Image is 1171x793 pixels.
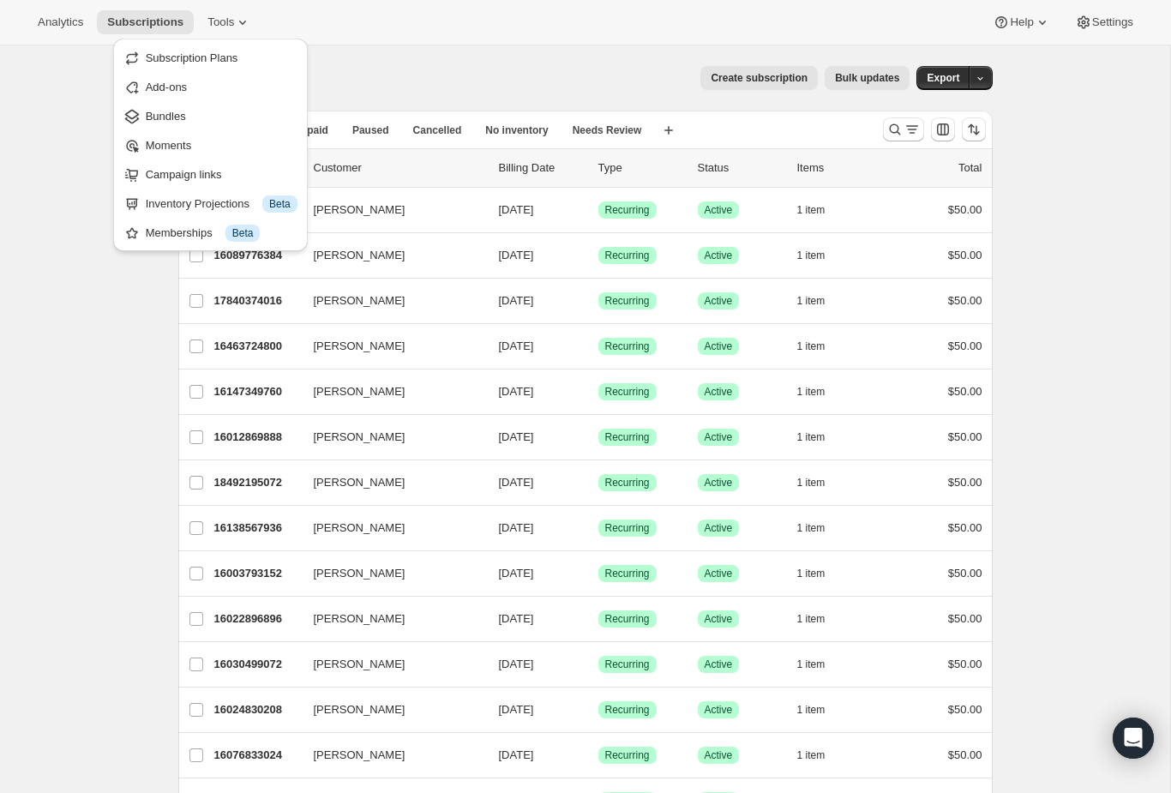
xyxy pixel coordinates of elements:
[303,514,475,542] button: [PERSON_NAME]
[118,189,303,217] button: Inventory Projections
[605,430,650,444] span: Recurring
[107,15,183,29] span: Subscriptions
[146,168,222,181] span: Campaign links
[314,565,405,582] span: [PERSON_NAME]
[303,560,475,587] button: [PERSON_NAME]
[214,471,982,495] div: 18492195072[PERSON_NAME][DATE]SuccessRecurringSuccessActive1 item$50.00
[605,476,650,490] span: Recurring
[499,385,534,398] span: [DATE]
[605,612,650,626] span: Recurring
[797,562,844,586] button: 1 item
[214,607,982,631] div: 16022896896[PERSON_NAME][DATE]SuccessRecurringSuccessActive1 item$50.00
[314,429,405,446] span: [PERSON_NAME]
[232,226,254,240] span: Beta
[825,66,910,90] button: Bulk updates
[314,520,405,537] span: [PERSON_NAME]
[499,294,534,307] span: [DATE]
[705,658,733,671] span: Active
[948,294,982,307] span: $50.00
[97,10,194,34] button: Subscriptions
[303,696,475,724] button: [PERSON_NAME]
[797,748,826,762] span: 1 item
[314,383,405,400] span: [PERSON_NAME]
[214,429,300,446] p: 16012869888
[916,66,970,90] button: Export
[605,294,650,308] span: Recurring
[303,469,475,496] button: [PERSON_NAME]
[118,160,303,188] button: Campaign links
[797,698,844,722] button: 1 item
[499,249,534,261] span: [DATE]
[797,703,826,717] span: 1 item
[303,424,475,451] button: [PERSON_NAME]
[797,658,826,671] span: 1 item
[214,334,982,358] div: 16463724800[PERSON_NAME][DATE]SuccessRecurringSuccessActive1 item$50.00
[118,44,303,71] button: Subscription Plans
[1010,15,1033,29] span: Help
[797,334,844,358] button: 1 item
[797,243,844,267] button: 1 item
[38,15,83,29] span: Analytics
[214,159,982,177] div: IDCustomerBilling DateTypeStatusItemsTotal
[214,292,300,309] p: 17840374016
[982,10,1060,34] button: Help
[499,476,534,489] span: [DATE]
[118,102,303,129] button: Bundles
[485,123,548,137] span: No inventory
[499,567,534,580] span: [DATE]
[958,159,982,177] p: Total
[948,612,982,625] span: $50.00
[314,610,405,628] span: [PERSON_NAME]
[948,385,982,398] span: $50.00
[797,339,826,353] span: 1 item
[214,698,982,722] div: 16024830208[PERSON_NAME][DATE]SuccessRecurringSuccessActive1 item$50.00
[303,242,475,269] button: [PERSON_NAME]
[197,10,261,34] button: Tools
[314,159,485,177] p: Customer
[948,748,982,761] span: $50.00
[214,747,300,764] p: 16076833024
[605,339,650,353] span: Recurring
[700,66,818,90] button: Create subscription
[303,196,475,224] button: [PERSON_NAME]
[214,380,982,404] div: 16147349760[PERSON_NAME][DATE]SuccessRecurringSuccessActive1 item$50.00
[499,703,534,716] span: [DATE]
[1092,15,1133,29] span: Settings
[605,703,650,717] span: Recurring
[352,123,389,137] span: Paused
[214,656,300,673] p: 16030499072
[698,159,784,177] p: Status
[303,605,475,633] button: [PERSON_NAME]
[797,607,844,631] button: 1 item
[797,385,826,399] span: 1 item
[499,339,534,352] span: [DATE]
[214,562,982,586] div: 16003793152[PERSON_NAME][DATE]SuccessRecurringSuccessActive1 item$50.00
[499,159,585,177] p: Billing Date
[797,743,844,767] button: 1 item
[705,748,733,762] span: Active
[797,380,844,404] button: 1 item
[705,521,733,535] span: Active
[797,294,826,308] span: 1 item
[1113,718,1154,759] div: Open Intercom Messenger
[207,15,234,29] span: Tools
[948,249,982,261] span: $50.00
[705,703,733,717] span: Active
[214,198,982,222] div: 17396269312[PERSON_NAME][DATE]SuccessRecurringSuccessActive1 item$50.00
[705,385,733,399] span: Active
[303,333,475,360] button: [PERSON_NAME]
[605,658,650,671] span: Recurring
[797,567,826,580] span: 1 item
[705,294,733,308] span: Active
[499,658,534,670] span: [DATE]
[705,339,733,353] span: Active
[948,203,982,216] span: $50.00
[797,612,826,626] span: 1 item
[705,476,733,490] span: Active
[797,521,826,535] span: 1 item
[499,203,534,216] span: [DATE]
[655,118,682,142] button: Create new view
[214,565,300,582] p: 16003793152
[146,110,186,123] span: Bundles
[314,247,405,264] span: [PERSON_NAME]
